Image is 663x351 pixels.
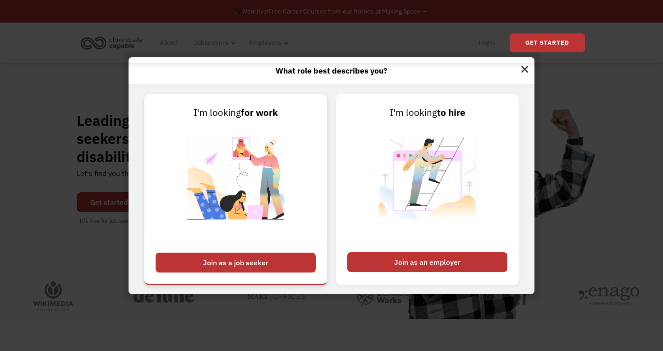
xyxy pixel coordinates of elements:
strong: for work [241,106,278,119]
div: Join as an employer [347,252,507,272]
strong: What role best describes you? [276,65,387,76]
div: Employers [249,37,281,48]
a: home [78,33,150,53]
a: I'm lookingfor workJoin as a job seeker [144,94,327,285]
img: Chronically Capable Personalized Job Matching [180,120,292,248]
div: Join as a job seeker [156,253,316,272]
a: I'm lookingto hireJoin as an employer [336,94,519,285]
div: I'm looking [347,106,507,120]
div: I'm looking [156,106,316,120]
div: Jobseekers [193,37,228,48]
div: Employers [244,28,292,57]
a: About [154,28,184,57]
a: Get Started [510,33,585,52]
div: Jobseekers [188,28,239,57]
a: Login [473,28,501,57]
strong: to hire [437,106,465,119]
img: Chronically Capable logo [78,33,146,53]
